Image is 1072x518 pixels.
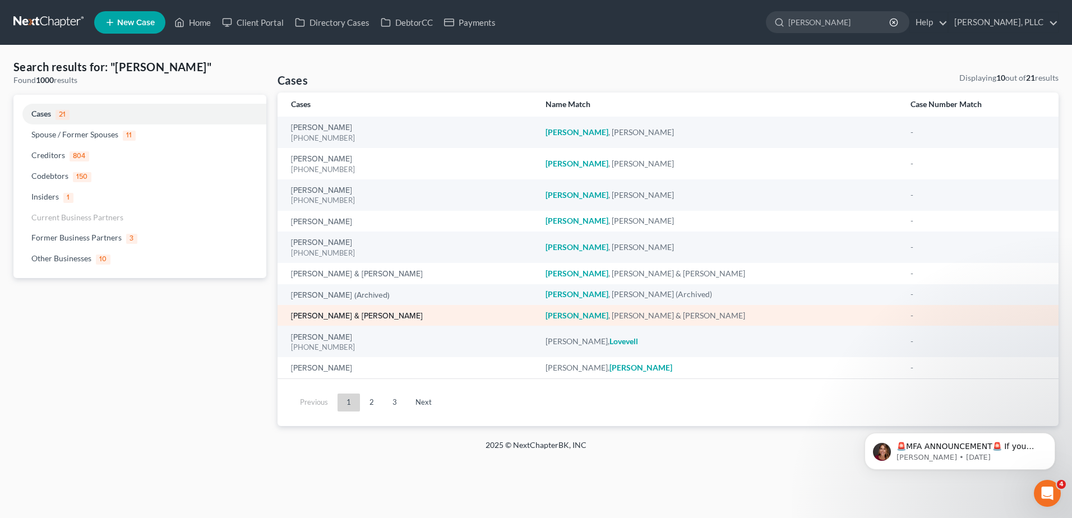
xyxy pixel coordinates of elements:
a: [PERSON_NAME] & [PERSON_NAME] [291,312,423,320]
th: Name Match [537,92,902,117]
input: Search by name... [788,12,891,33]
span: Other Businesses [31,253,91,263]
a: [PERSON_NAME] [291,239,352,247]
div: - [911,158,1045,169]
a: Creditors804 [13,145,266,166]
p: Message from Katie, sent 2w ago [49,90,193,100]
div: [PHONE_NUMBER] [291,133,528,144]
div: - [911,127,1045,138]
div: , [PERSON_NAME] [546,242,893,253]
strong: 1000 [36,75,54,85]
div: , [PERSON_NAME] & [PERSON_NAME] [546,310,893,321]
h4: Search results for: "[PERSON_NAME]" [13,59,266,75]
a: [PERSON_NAME] [291,124,352,132]
span: Codebtors [31,171,68,181]
span: 804 [70,151,89,161]
em: Lovevell [609,336,638,346]
iframe: Intercom live chat [1034,480,1061,507]
a: 3 [383,394,406,411]
em: [PERSON_NAME] [546,159,608,168]
span: Creditors [31,150,65,160]
div: Found results [13,75,266,86]
a: Home [169,12,216,33]
div: message notification from Katie, 2w ago. 🚨MFA ANNOUNCEMENT🚨 If you are filing today in Idaho or C... [17,71,207,108]
a: Cases21 [13,104,266,124]
th: Cases [278,92,537,117]
a: [PERSON_NAME] [291,187,352,195]
th: Case Number Match [902,92,1059,117]
a: [PERSON_NAME], PLLC [949,12,1058,33]
a: Spouse / Former Spouses11 [13,124,266,145]
a: [PERSON_NAME] [291,334,352,341]
div: [PERSON_NAME], [546,336,893,347]
div: [PHONE_NUMBER] [291,164,528,175]
a: DebtorCC [375,12,438,33]
iframe: Intercom notifications message [848,362,1072,488]
div: , [PERSON_NAME] [546,127,893,138]
div: - [911,242,1045,253]
div: [PHONE_NUMBER] [291,342,528,353]
a: [PERSON_NAME] [291,218,352,226]
a: 1 [338,394,360,411]
p: 🚨MFA ANNOUNCEMENT🚨 If you are filing [DATE] in [US_STATE] or [US_STATE], you need to have MFA ena... [49,79,193,90]
em: [PERSON_NAME] [546,311,608,320]
div: 2025 © NextChapterBK, INC [216,440,856,460]
img: Profile image for Katie [25,81,43,99]
a: Payments [438,12,501,33]
em: [PERSON_NAME] [609,363,672,372]
div: - [911,268,1045,279]
span: 1 [63,193,73,203]
div: - [911,336,1045,347]
em: [PERSON_NAME] [546,216,608,225]
div: - [911,189,1045,201]
a: 2 [361,394,383,411]
a: [PERSON_NAME] [291,364,352,372]
div: - [911,310,1045,321]
a: Next [406,394,441,411]
a: [PERSON_NAME] & [PERSON_NAME] [291,270,423,278]
div: , [PERSON_NAME] (Archived) [546,289,893,300]
div: [PHONE_NUMBER] [291,248,528,258]
span: 21 [56,110,70,120]
span: Spouse / Former Spouses [31,129,118,139]
a: Directory Cases [289,12,375,33]
a: Codebtors150 [13,166,266,187]
div: , [PERSON_NAME] [546,189,893,201]
span: 150 [73,172,91,182]
em: [PERSON_NAME] [546,289,608,299]
a: Insiders1 [13,187,266,207]
a: Other Businesses10 [13,248,266,269]
div: - [911,289,1045,300]
div: [PHONE_NUMBER] [291,195,528,206]
div: , [PERSON_NAME] [546,215,893,226]
a: Help [910,12,948,33]
span: 4 [1057,480,1066,489]
div: Displaying out of results [959,72,1059,84]
span: 11 [123,131,136,141]
em: [PERSON_NAME] [546,269,608,278]
div: , [PERSON_NAME] [546,158,893,169]
span: Current Business Partners [31,212,123,222]
a: [PERSON_NAME] [291,155,352,163]
div: [PERSON_NAME], [546,362,893,373]
span: 3 [126,234,137,244]
span: New Case [117,18,155,27]
em: [PERSON_NAME] [546,242,608,252]
em: [PERSON_NAME] [546,190,608,200]
span: Insiders [31,192,59,201]
a: Client Portal [216,12,289,33]
strong: 21 [1026,73,1035,82]
strong: 10 [996,73,1005,82]
span: Former Business Partners [31,233,122,242]
div: , [PERSON_NAME] & [PERSON_NAME] [546,268,893,279]
a: [PERSON_NAME] (Archived) [291,292,390,299]
em: [PERSON_NAME] [546,127,608,137]
a: Current Business Partners [13,207,266,228]
span: Cases [31,109,51,118]
a: Former Business Partners3 [13,228,266,248]
h4: Cases [278,72,308,88]
span: 10 [96,255,110,265]
div: - [911,215,1045,226]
